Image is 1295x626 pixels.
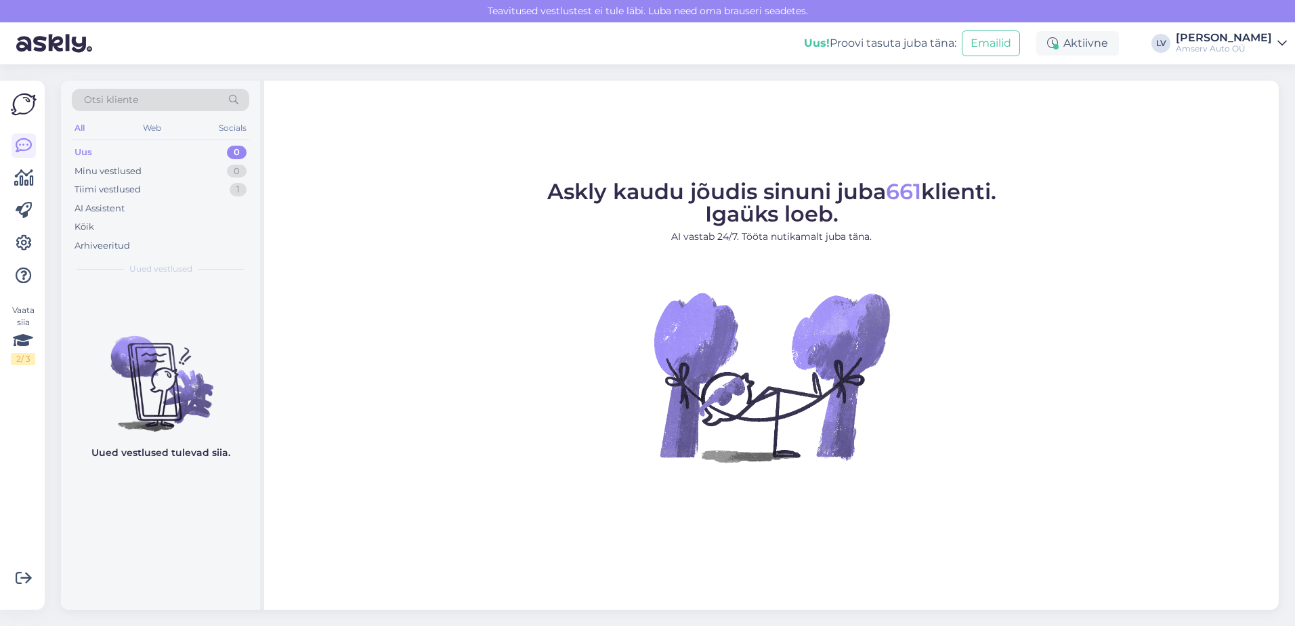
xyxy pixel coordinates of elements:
[1176,33,1272,43] div: [PERSON_NAME]
[230,183,247,196] div: 1
[75,146,92,159] div: Uus
[650,255,893,499] img: No Chat active
[1151,34,1170,53] div: LV
[75,165,142,178] div: Minu vestlused
[84,93,138,107] span: Otsi kliente
[140,119,164,137] div: Web
[227,146,247,159] div: 0
[75,220,94,234] div: Kõik
[75,183,141,196] div: Tiimi vestlused
[1036,31,1119,56] div: Aktiivne
[962,30,1020,56] button: Emailid
[804,35,956,51] div: Proovi tasuta juba täna:
[1176,33,1287,54] a: [PERSON_NAME]Amserv Auto OÜ
[129,263,192,275] span: Uued vestlused
[1176,43,1272,54] div: Amserv Auto OÜ
[75,202,125,215] div: AI Assistent
[216,119,249,137] div: Socials
[11,353,35,365] div: 2 / 3
[886,178,921,205] span: 661
[75,239,130,253] div: Arhiveeritud
[61,312,260,434] img: No chats
[227,165,247,178] div: 0
[547,230,996,244] p: AI vastab 24/7. Tööta nutikamalt juba täna.
[91,446,230,460] p: Uued vestlused tulevad siia.
[547,178,996,227] span: Askly kaudu jõudis sinuni juba klienti. Igaüks loeb.
[11,91,37,117] img: Askly Logo
[804,37,830,49] b: Uus!
[11,304,35,365] div: Vaata siia
[72,119,87,137] div: All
